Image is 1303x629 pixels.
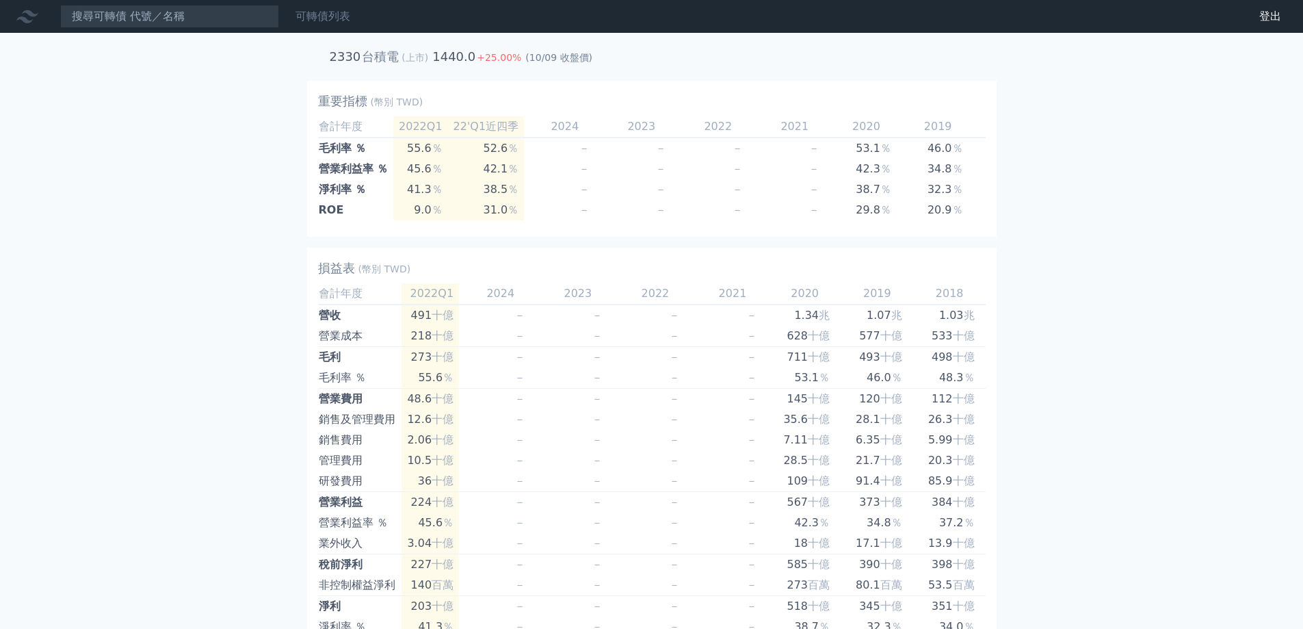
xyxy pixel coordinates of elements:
td: 46.0 [841,368,913,389]
td: 34.0 [974,179,1046,200]
td: 28.1 [841,409,913,430]
td: 491 [402,305,459,326]
span: － [669,558,680,571]
span: － [579,142,590,155]
td: 2019 [902,116,974,138]
span: 十億 [432,537,453,550]
span: 十億 [953,350,975,363]
td: 18 [768,533,841,554]
span: － [808,203,819,216]
td: 淨利 [318,596,402,617]
span: 十億 [880,474,902,487]
td: 37.2 [974,159,1046,179]
td: 21.9 [974,200,1046,220]
span: 百萬 [953,578,975,591]
td: 12.6 [402,409,459,430]
td: 2020 [830,116,902,138]
span: － [669,392,680,405]
span: +25.00% [477,52,524,63]
span: 2022Q1 [399,120,443,133]
span: 十億 [880,392,902,405]
td: 28.5 [768,450,841,471]
span: － [592,558,603,571]
td: 淨利率 ％ [318,179,394,200]
td: 營業利益 [318,492,402,513]
span: 十億 [880,413,902,426]
td: ROE [318,200,394,220]
td: 48.6 [402,389,459,410]
td: 1.03 [913,305,986,326]
span: 十億 [432,392,453,405]
span: ％ [964,516,975,529]
span: 兆 [819,309,830,322]
span: 百萬 [808,578,830,591]
span: － [746,413,757,426]
span: － [732,142,743,155]
span: ％ [891,516,902,529]
span: － [669,329,680,342]
span: (幣別 TWD) [358,262,411,276]
span: 十億 [953,496,975,509]
td: 384 [913,492,986,513]
td: 銷售費用 [318,430,402,450]
span: － [669,433,680,446]
td: 1440.0 [432,47,476,67]
span: ％ [432,162,443,175]
span: 十億 [432,474,453,487]
td: 營業費用 [318,389,402,410]
span: ％ [952,203,963,216]
td: 營業成本 [318,326,402,347]
td: 351 [913,596,986,617]
td: 會計年度 [318,283,402,305]
td: 營業利益率 ％ [318,513,402,533]
span: － [514,329,525,342]
span: － [746,392,757,405]
td: 711 [768,347,841,368]
td: 109 [768,471,841,492]
span: － [808,162,819,175]
span: 十億 [808,413,830,426]
td: 120 [841,389,913,410]
td: 46.0 [902,138,974,159]
span: － [746,600,757,613]
span: － [746,474,757,487]
h2: 重要指標 [318,92,367,111]
td: 273 [768,575,841,596]
span: － [592,371,603,384]
td: 55.6 [393,138,448,159]
td: 20.9 [902,200,974,220]
span: 十億 [432,329,453,342]
span: － [592,329,603,342]
span: － [669,578,680,591]
span: 十億 [953,413,975,426]
span: 兆 [964,309,975,322]
td: 273 [402,347,459,368]
td: 45.6 [393,159,448,179]
td: 390 [841,554,913,576]
td: 373 [841,492,913,513]
td: 112 [913,389,986,410]
span: 十億 [808,558,830,571]
span: 十億 [808,392,830,405]
td: 2023 [601,116,677,138]
td: 48.3 [974,138,1046,159]
h2: 損益表 [318,259,355,278]
span: － [514,600,525,613]
td: 稅前淨利 [318,554,402,576]
td: 218 [402,326,459,347]
td: 1.34 [768,305,841,326]
span: ％ [819,516,830,529]
span: ％ [880,142,891,155]
span: － [808,142,819,155]
td: 140 [402,575,459,596]
span: ％ [432,142,443,155]
span: ％ [508,203,518,216]
span: － [669,496,680,509]
span: － [592,496,603,509]
span: ％ [443,371,453,384]
td: 34.8 [902,159,974,179]
td: 營收 [318,305,402,326]
span: 十億 [432,413,453,426]
span: － [746,558,757,571]
span: 十億 [953,454,975,467]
